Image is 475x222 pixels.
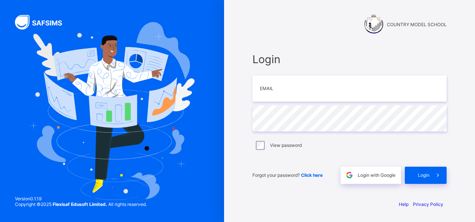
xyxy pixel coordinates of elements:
img: google.396cfc9801f0270233282035f929180a.svg [345,171,354,179]
label: View password [270,142,302,148]
a: Privacy Policy [413,201,443,207]
strong: Flexisaf Edusoft Limited. [53,201,107,207]
a: Help [399,201,409,207]
span: Login with Google [358,172,395,178]
span: Login [418,172,429,178]
span: COUNTRY MODEL SCHOOL [387,22,447,27]
span: Version 0.1.19 [15,196,147,201]
span: Forgot your password? [252,172,323,178]
span: Copyright © 2025 All rights reserved. [15,201,147,207]
a: Click here [301,172,323,178]
img: Hero Image [30,22,195,200]
img: SAFSIMS Logo [15,15,71,30]
span: Login [252,53,447,66]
